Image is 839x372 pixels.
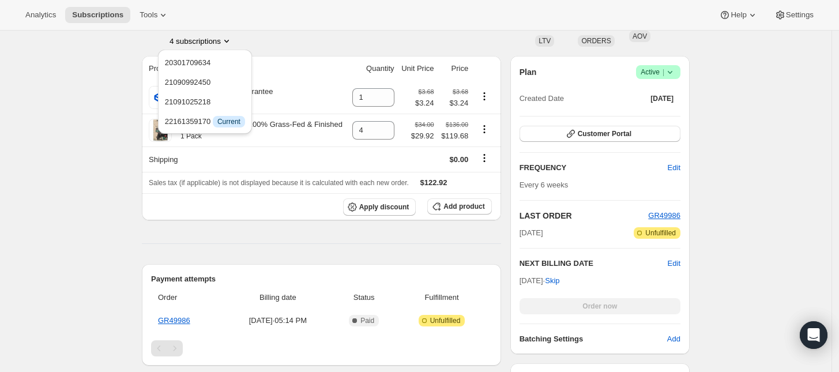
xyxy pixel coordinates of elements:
[475,152,494,164] button: Shipping actions
[441,130,469,142] span: $119.68
[427,198,491,215] button: Add product
[731,10,746,20] span: Help
[398,56,438,81] th: Unit Price
[438,56,472,81] th: Price
[520,162,668,174] h2: FREQUENCY
[336,292,392,303] span: Status
[520,210,649,221] h2: LAST ORDER
[158,316,190,325] a: GR49986
[161,53,249,72] button: 20301709634
[520,66,537,78] h2: Plan
[663,67,664,77] span: |
[578,129,631,138] span: Customer Portal
[545,275,559,287] span: Skip
[161,92,249,111] button: 21091025218
[475,90,494,103] button: Product actions
[142,146,348,172] th: Shipping
[149,86,172,109] img: product img
[660,330,687,348] button: Add
[520,126,680,142] button: Customer Portal
[411,130,434,142] span: $29.92
[415,121,434,128] small: $34.00
[161,112,249,130] button: 22161359170 InfoCurrent
[767,7,821,23] button: Settings
[65,7,130,23] button: Subscriptions
[645,228,676,238] span: Unfulfilled
[170,35,232,47] button: Product actions
[668,258,680,269] button: Edit
[227,292,329,303] span: Billing date
[420,178,447,187] span: $122.92
[441,97,469,109] span: $3.24
[348,56,398,81] th: Quantity
[475,123,494,136] button: Product actions
[443,202,484,211] span: Add product
[133,7,176,23] button: Tools
[648,211,680,220] a: GR49986
[360,316,374,325] span: Paid
[151,285,223,310] th: Order
[538,272,566,290] button: Skip
[520,258,668,269] h2: NEXT BILLING DATE
[520,276,560,285] span: [DATE] ·
[650,94,674,103] span: [DATE]
[149,179,409,187] span: Sales tax (if applicable) is not displayed because it is calculated with each new order.
[667,333,680,345] span: Add
[415,97,434,109] span: $3.24
[581,37,611,45] span: ORDERS
[661,159,687,177] button: Edit
[18,7,63,23] button: Analytics
[786,10,814,20] span: Settings
[450,155,469,164] span: $0.00
[25,10,56,20] span: Analytics
[217,117,240,126] span: Current
[151,273,492,285] h2: Payment attempts
[446,121,468,128] small: $136.00
[165,78,211,87] span: 21090992450
[151,340,492,356] nav: Pagination
[140,10,157,20] span: Tools
[418,88,434,95] small: $3.68
[172,119,343,142] div: Beef Brisket Slabs - 100% Grass-Fed & Finished
[165,117,245,126] span: 22161359170
[398,292,484,303] span: Fulfillment
[149,119,172,142] img: product img
[648,210,680,221] button: GR49986
[343,198,416,216] button: Apply discount
[520,333,667,345] h6: Batching Settings
[539,37,551,45] span: LTV
[161,73,249,91] button: 21090992450
[520,93,564,104] span: Created Date
[644,91,680,107] button: [DATE]
[641,66,676,78] span: Active
[633,32,647,40] span: AOV
[520,181,569,189] span: Every 6 weeks
[72,10,123,20] span: Subscriptions
[142,56,348,81] th: Product
[359,202,409,212] span: Apply discount
[227,315,329,326] span: [DATE] · 05:14 PM
[520,227,543,239] span: [DATE]
[165,58,211,67] span: 20301709634
[165,97,211,106] span: 21091025218
[453,88,468,95] small: $3.68
[712,7,765,23] button: Help
[430,316,461,325] span: Unfulfilled
[668,162,680,174] span: Edit
[800,321,827,349] div: Open Intercom Messenger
